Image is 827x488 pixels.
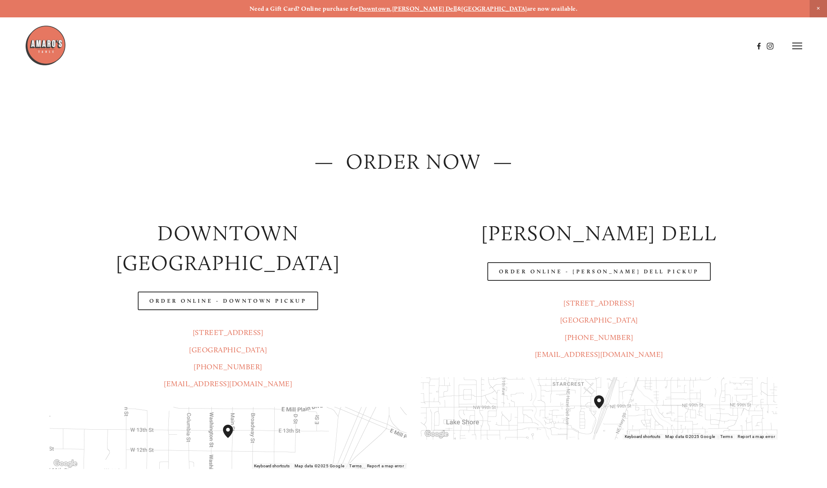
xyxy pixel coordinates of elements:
[25,25,66,66] img: Amaro's Table
[461,5,527,12] a: [GEOGRAPHIC_DATA]
[367,464,404,468] a: Report a map error
[249,5,359,12] strong: Need a Gift Card? Online purchase for
[421,218,778,248] h2: [PERSON_NAME] DELL
[457,5,461,12] strong: &
[738,434,775,439] a: Report a map error
[720,434,733,439] a: Terms
[423,429,450,440] a: Open this area in Google Maps (opens a new window)
[254,463,290,469] button: Keyboard shortcuts
[164,379,292,388] a: [EMAIL_ADDRESS][DOMAIN_NAME]
[392,5,457,12] a: [PERSON_NAME] Dell
[625,434,660,440] button: Keyboard shortcuts
[50,218,407,277] h2: Downtown [GEOGRAPHIC_DATA]
[138,292,319,310] a: Order Online - Downtown pickup
[390,5,392,12] strong: ,
[423,429,450,440] img: Google
[359,5,391,12] a: Downtown
[50,147,777,176] h2: — ORDER NOW —
[565,333,633,342] a: [PHONE_NUMBER]
[223,425,243,451] div: Amaro's Table 1220 Main Street vancouver, United States
[563,299,634,308] a: [STREET_ADDRESS]
[527,5,578,12] strong: are now available.
[295,464,344,468] span: Map data ©2025 Google
[189,345,267,354] a: [GEOGRAPHIC_DATA]
[594,395,614,422] div: Amaro's Table 816 Northeast 98th Circle Vancouver, WA, 98665, United States
[52,458,79,469] a: Open this area in Google Maps (opens a new window)
[52,458,79,469] img: Google
[487,262,711,281] a: Order Online - [PERSON_NAME] Dell Pickup
[194,362,262,371] a: [PHONE_NUMBER]
[349,464,362,468] a: Terms
[665,434,715,439] span: Map data ©2025 Google
[560,316,638,325] a: [GEOGRAPHIC_DATA]
[535,350,663,359] a: [EMAIL_ADDRESS][DOMAIN_NAME]
[193,328,264,337] a: [STREET_ADDRESS]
